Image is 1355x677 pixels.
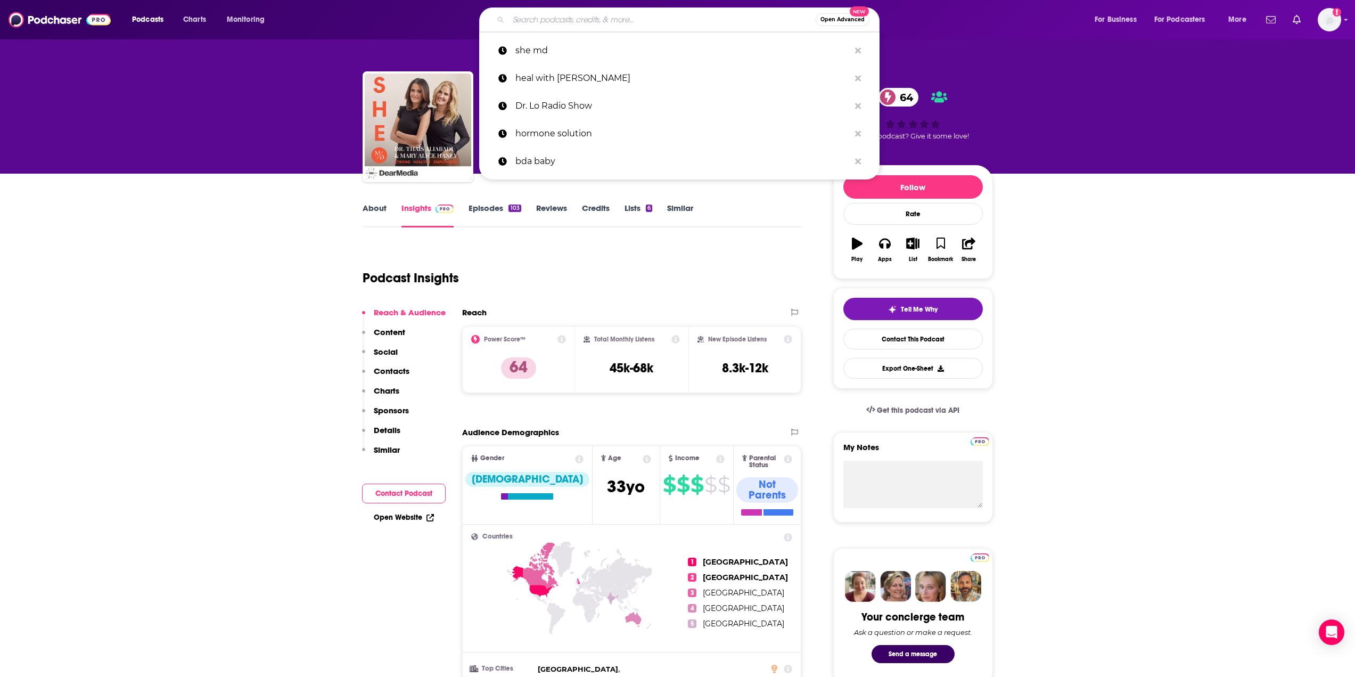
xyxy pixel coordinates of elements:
[508,205,521,212] div: 103
[219,11,278,28] button: open menu
[471,665,533,672] h3: Top Cities
[362,366,409,386] button: Contacts
[688,589,696,597] span: 3
[515,148,850,175] p: bda baby
[858,397,968,423] a: Get this podcast via API
[955,231,982,269] button: Share
[845,571,876,602] img: Sydney Profile
[479,120,880,148] a: hormone solution
[1087,11,1150,28] button: open menu
[1288,11,1305,29] a: Show notifications dropdown
[508,11,816,28] input: Search podcasts, credits, & more...
[888,305,897,314] img: tell me why sparkle
[374,307,446,317] p: Reach & Audience
[871,231,899,269] button: Apps
[850,6,869,17] span: New
[1318,8,1341,31] img: User Profile
[703,573,788,582] span: [GEOGRAPHIC_DATA]
[1095,12,1137,27] span: For Business
[816,13,869,26] button: Open AdvancedNew
[854,628,972,637] div: Ask a question or make a request.
[401,203,454,227] a: InsightsPodchaser Pro
[901,305,938,314] span: Tell Me Why
[861,610,964,624] div: Your concierge team
[538,663,620,675] span: ,
[374,425,400,435] p: Details
[872,645,955,663] button: Send a message
[962,256,976,263] div: Share
[489,7,890,32] div: Search podcasts, credits, & more...
[9,10,111,30] a: Podchaser - Follow, Share and Rate Podcasts
[125,11,177,28] button: open menu
[843,298,983,320] button: tell me why sparkleTell Me Why
[374,366,409,376] p: Contacts
[479,64,880,92] a: heal with [PERSON_NAME]
[469,203,521,227] a: Episodes103
[843,231,871,269] button: Play
[538,665,618,673] span: [GEOGRAPHIC_DATA]
[362,405,409,425] button: Sponsors
[1147,11,1221,28] button: open menu
[484,336,525,343] h2: Power Score™
[688,573,696,582] span: 2
[928,256,953,263] div: Bookmark
[363,270,459,286] h1: Podcast Insights
[374,513,434,522] a: Open Website
[462,427,559,437] h2: Audience Demographics
[691,476,703,493] span: $
[927,231,955,269] button: Bookmark
[688,604,696,613] span: 4
[374,327,405,337] p: Content
[703,588,784,598] span: [GEOGRAPHIC_DATA]
[736,477,799,503] div: Not Parents
[183,12,206,27] span: Charts
[1318,8,1341,31] button: Show profile menu
[675,455,700,462] span: Income
[878,256,892,263] div: Apps
[843,442,983,461] label: My Notes
[915,571,946,602] img: Jules Profile
[950,571,981,602] img: Jon Profile
[749,455,782,469] span: Parental Status
[663,476,676,493] span: $
[843,329,983,349] a: Contact This Podcast
[971,437,989,446] img: Podchaser Pro
[362,445,400,464] button: Similar
[374,405,409,415] p: Sponsors
[365,74,471,180] img: SHE MD
[843,358,983,379] button: Export One-Sheet
[820,17,865,22] span: Open Advanced
[536,203,567,227] a: Reviews
[363,203,387,227] a: About
[971,436,989,446] a: Pro website
[843,203,983,225] div: Rate
[607,476,645,497] span: 33 yo
[851,256,863,263] div: Play
[688,619,696,628] span: 5
[227,12,265,27] span: Monitoring
[362,327,405,347] button: Content
[479,37,880,64] a: she md
[1319,619,1344,645] div: Open Intercom Messenger
[436,205,454,213] img: Podchaser Pro
[610,360,653,376] h3: 45k-68k
[703,557,788,567] span: [GEOGRAPHIC_DATA]
[362,484,446,503] button: Contact Podcast
[582,203,610,227] a: Credits
[708,336,767,343] h2: New Episode Listens
[971,552,989,562] a: Pro website
[843,175,983,199] button: Follow
[479,92,880,120] a: Dr. Lo Radio Show
[1221,11,1260,28] button: open menu
[608,455,621,462] span: Age
[374,347,398,357] p: Social
[877,406,959,415] span: Get this podcast via API
[704,476,717,493] span: $
[1318,8,1341,31] span: Logged in as Ashley_Beenen
[362,425,400,445] button: Details
[479,148,880,175] a: bda baby
[515,64,850,92] p: heal with kelly
[889,88,918,107] span: 64
[462,307,487,317] h2: Reach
